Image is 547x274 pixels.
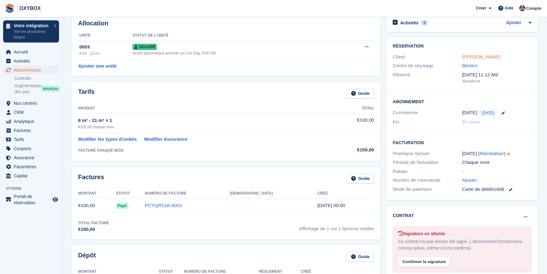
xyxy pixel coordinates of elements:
[347,252,374,262] a: Guide
[393,62,462,69] div: Centre de stockage
[505,5,513,11] span: Aide
[14,23,51,28] p: Votre intégration
[78,31,132,41] th: Unité
[116,189,145,199] th: Statut
[3,153,59,162] a: menu
[479,109,497,117] span: [DATE]
[3,48,59,56] a: menu
[78,226,109,233] div: €100,00
[462,109,477,116] time: 2025-08-10 22:00:00 UTC
[78,136,137,143] a: Modifier les types d'unités
[393,98,531,104] h2: Abonnement
[317,189,374,199] th: Créé
[79,43,132,51] div: 0003
[145,189,230,199] th: Numéro de facture
[393,109,462,117] div: Commencer
[393,53,462,61] div: Client
[519,5,525,11] img: Adrien MAS
[14,66,51,74] span: Abonnements
[421,20,428,26] div: 0
[144,136,188,143] a: Modifier Assurance
[52,196,59,203] a: Boutique d'aperçu
[462,168,531,175] div: -
[116,203,128,209] span: Payé
[462,186,531,193] div: Carte de débit/crédit
[398,231,526,237] div: Signature en attente
[78,252,96,262] h2: Dépôt
[3,193,59,206] a: menu
[393,159,462,166] div: Période de facturation
[78,63,117,70] a: Ajouter une unité
[398,238,526,251] div: Ce contrat n'a pas encore été signé. L'abonnement fonctionnera comme prévu, même s'il est confirmé.
[132,44,157,50] span: Occupé
[506,151,511,157] div: Tooltip anchor
[317,203,345,208] time: 2025-08-10 22:00:29 UTC
[462,159,531,166] div: Chaque mois
[14,83,41,95] span: Augmentation des prix
[6,185,62,192] span: Vitrine
[334,104,374,114] th: Total
[3,171,59,180] a: menu
[393,177,462,184] div: Numéro de commande
[462,150,531,157] div: [DATE] ( )
[462,63,478,68] a: Béziers
[347,174,374,184] a: Guide
[3,99,59,108] a: menu
[393,44,531,49] h2: Réservation
[14,153,51,162] span: Assurance
[78,124,334,130] div: €100,00 chaque mois
[393,71,462,84] div: Réservé
[78,174,104,184] h2: Factures
[78,117,334,124] div: 8 m² - 21 m³ × 1
[78,199,116,213] td: €100,00
[400,20,418,26] h2: Activités
[3,135,59,144] a: menu
[393,119,462,126] div: Fin
[14,75,59,81] a: Contrats
[299,220,374,233] span: Affichage de 1 sur 1 factures totales
[3,20,59,43] a: Votre intégration Voir les prochaines étapes
[398,256,450,267] div: Confirmer la signature
[5,4,14,13] img: stora-icon-8386f47178a22dfd0bd8f6a31ec36ba5ce8667c1dd55bd0f319d3a0aa187defe.svg
[462,54,500,59] a: [PERSON_NAME]
[393,168,462,175] div: Rabais
[393,139,531,145] h2: Facturation
[14,144,51,153] span: Coupons
[14,108,51,117] span: CRM
[3,108,59,117] a: menu
[462,78,531,84] div: Storefront
[14,48,51,56] span: Accueil
[3,117,59,126] a: menu
[462,71,531,79] div: [DATE] 11:12 AM
[334,146,374,154] div: €100,00
[462,177,477,184] a: Ajouter
[3,126,59,135] a: menu
[132,31,341,41] th: Statut de l'unité
[14,135,51,144] span: Tarifs
[41,86,60,92] div: NOUVEAU
[3,144,59,153] a: menu
[78,148,334,153] div: FACTURÉ CHAQUE MOIS
[506,19,521,27] a: Ajouter
[3,66,59,74] a: menu
[14,193,51,206] span: Portail de réservation
[14,162,51,171] span: Paramètres
[78,88,95,99] h2: Tarifs
[347,88,374,99] a: Guide
[78,189,116,199] th: Montant
[393,150,462,157] div: Prochaine facture
[78,20,374,27] h2: Allocation
[14,171,51,180] span: Capital
[3,162,59,171] a: menu
[334,113,374,133] td: €100,00
[480,151,504,156] a: Réinitialiser
[14,99,51,108] span: Nos centres
[393,186,462,193] div: Mode de paiement
[14,117,51,126] span: Analytique
[476,5,486,11] span: Créer
[17,3,43,13] a: OXYBOX
[14,57,51,65] span: Activités
[78,220,109,226] div: Total facturé
[78,104,334,114] th: Produit
[462,119,480,124] span: En cours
